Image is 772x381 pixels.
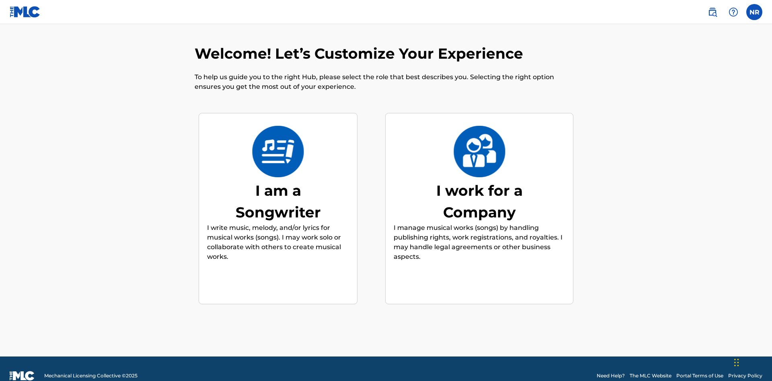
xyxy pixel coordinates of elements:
span: Mechanical Licensing Collective © 2025 [44,372,138,379]
img: search [708,7,717,17]
a: Need Help? [597,372,625,379]
p: To help us guide you to the right Hub, please select the role that best describes you. Selecting ... [195,72,577,92]
a: The MLC Website [630,372,671,379]
a: Public Search [704,4,721,20]
div: I work for a CompanyI work for a CompanyI manage musical works (songs) by handling publishing rig... [385,113,573,305]
div: User Menu [746,4,762,20]
p: I manage musical works (songs) by handling publishing rights, work registrations, and royalties. ... [394,223,565,262]
img: I am a Songwriter [252,126,304,177]
div: Help [725,4,741,20]
img: logo [10,371,35,381]
img: I work for a Company [453,126,506,177]
a: Privacy Policy [728,372,762,379]
img: MLC Logo [10,6,41,18]
div: I am a SongwriterI am a SongwriterI write music, melody, and/or lyrics for musical works (songs).... [199,113,357,305]
h2: Welcome! Let’s Customize Your Experience [195,45,527,63]
a: Portal Terms of Use [676,372,723,379]
p: I write music, melody, and/or lyrics for musical works (songs). I may work solo or collaborate wi... [207,223,349,262]
iframe: Chat Widget [732,342,772,381]
img: help [729,7,738,17]
div: Drag [734,350,739,375]
div: I work for a Company [419,180,540,223]
div: I am a Songwriter [218,180,339,223]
